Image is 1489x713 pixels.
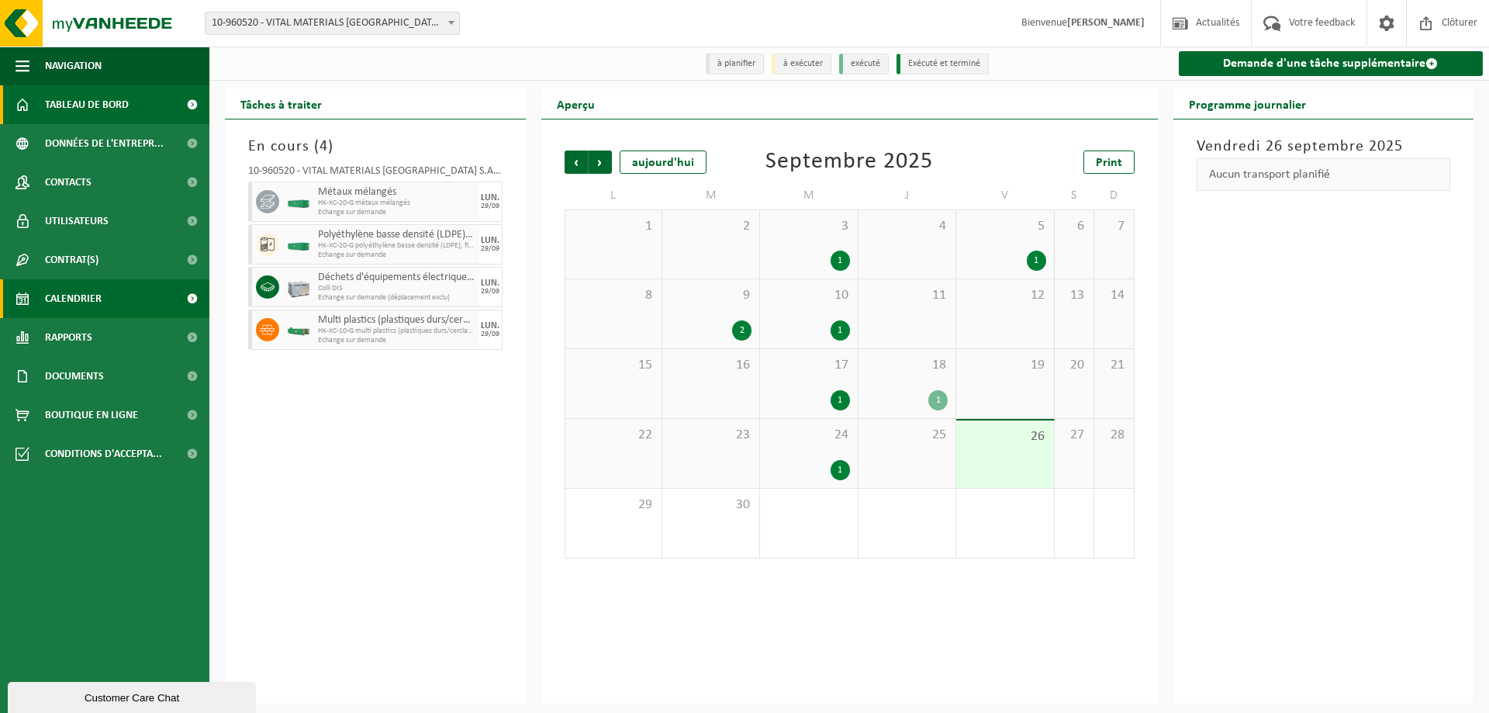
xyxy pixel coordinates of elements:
[573,287,654,304] span: 8
[859,182,956,209] td: J
[1083,151,1135,174] a: Print
[287,275,310,299] img: PB-LB-0680-HPE-GY-11
[1062,357,1086,374] span: 20
[670,357,751,374] span: 16
[45,318,92,357] span: Rapports
[831,460,850,480] div: 1
[1062,218,1086,235] span: 6
[866,427,948,444] span: 25
[45,357,104,396] span: Documents
[772,54,831,74] li: à exécuter
[1055,182,1094,209] td: S
[318,208,475,217] span: Echange sur demande
[481,245,499,253] div: 29/09
[45,163,92,202] span: Contacts
[481,331,499,338] div: 29/09
[320,139,328,154] span: 4
[1197,158,1451,191] div: Aucun transport planifié
[318,251,475,260] span: Echange sur demande
[318,186,475,199] span: Métaux mélangés
[287,239,310,251] img: HK-XC-20-GN-00
[964,428,1045,445] span: 26
[565,151,588,174] span: Précédent
[1094,182,1134,209] td: D
[45,241,98,279] span: Contrat(s)
[928,390,948,410] div: 1
[287,324,310,336] img: HK-XC-10-GN-00
[205,12,460,35] span: 10-960520 - VITAL MATERIALS BELGIUM S.A. - TILLY
[481,193,499,202] div: LUN.
[45,396,138,434] span: Boutique en ligne
[866,287,948,304] span: 11
[1173,88,1321,119] h2: Programme journalier
[662,182,760,209] td: M
[481,202,499,210] div: 29/09
[1062,287,1086,304] span: 13
[670,427,751,444] span: 23
[866,357,948,374] span: 18
[318,293,475,303] span: Echange sur demande (déplacement exclu)
[831,320,850,341] div: 1
[248,135,503,158] h3: En cours ( )
[318,229,475,241] span: Polyéthylène basse densité (LDPE), film, en vrac, naturel
[318,272,475,284] span: Déchets d'équipements électriques et électroniques - Sans tubes cathodiques
[768,357,849,374] span: 17
[831,390,850,410] div: 1
[318,284,475,293] span: Colli DIS
[839,54,889,74] li: exécuté
[1102,427,1125,444] span: 28
[573,497,654,514] span: 29
[318,241,475,251] span: HK-XC-20-G polyéthylène basse densité (LDPE), film, en vrac,
[670,218,751,235] span: 2
[1067,17,1145,29] strong: [PERSON_NAME]
[1096,157,1122,169] span: Print
[318,336,475,345] span: Echange sur demande
[866,218,948,235] span: 4
[831,251,850,271] div: 1
[248,166,503,182] div: 10-960520 - VITAL MATERIALS [GEOGRAPHIC_DATA] S.A. - TILLY
[45,47,102,85] span: Navigation
[481,288,499,296] div: 29/09
[670,287,751,304] span: 9
[45,202,109,241] span: Utilisateurs
[897,54,989,74] li: Exécuté et terminé
[573,427,654,444] span: 22
[481,279,499,288] div: LUN.
[956,182,1054,209] td: V
[8,679,259,713] iframe: chat widget
[964,287,1045,304] span: 12
[206,12,459,34] span: 10-960520 - VITAL MATERIALS BELGIUM S.A. - TILLY
[768,287,849,304] span: 10
[481,236,499,245] div: LUN.
[45,279,102,318] span: Calendrier
[318,199,475,208] span: HK-XC-20-G métaux mélangés
[1027,251,1046,271] div: 1
[964,218,1045,235] span: 5
[1062,427,1086,444] span: 27
[768,218,849,235] span: 3
[760,182,858,209] td: M
[565,182,662,209] td: L
[765,151,933,174] div: Septembre 2025
[225,88,337,119] h2: Tâches à traiter
[706,54,764,74] li: à planifier
[481,321,499,331] div: LUN.
[45,434,162,473] span: Conditions d'accepta...
[732,320,751,341] div: 2
[1179,51,1484,76] a: Demande d'une tâche supplémentaire
[589,151,612,174] span: Suivant
[1102,287,1125,304] span: 14
[670,497,751,514] span: 30
[45,85,129,124] span: Tableau de bord
[1102,218,1125,235] span: 7
[573,357,654,374] span: 15
[964,357,1045,374] span: 19
[1197,135,1451,158] h3: Vendredi 26 septembre 2025
[45,124,164,163] span: Données de l'entrepr...
[318,314,475,327] span: Multi plastics (plastiques durs/cerclages/EPS/film naturel/film mélange/PMC)
[318,327,475,336] span: HK-XC-10-G multi plastics (plastiques durs/cerclages/EPS/fil
[287,196,310,208] img: HK-XC-20-GN-00
[620,151,706,174] div: aujourd'hui
[573,218,654,235] span: 1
